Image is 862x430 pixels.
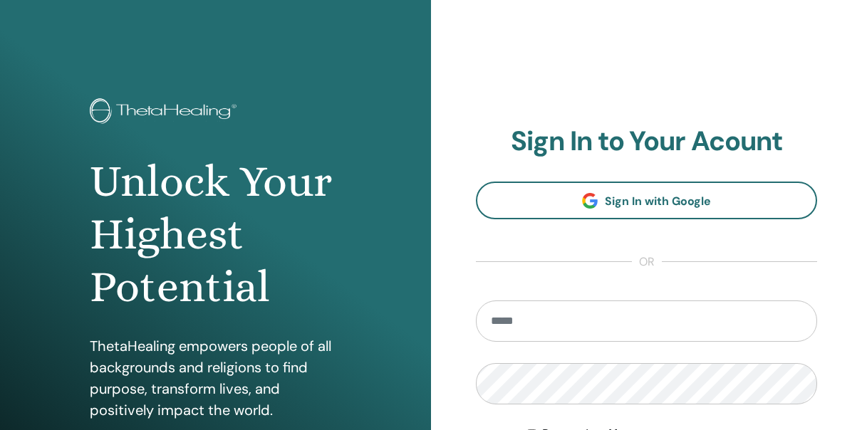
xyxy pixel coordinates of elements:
[632,253,662,271] span: or
[476,125,817,158] h2: Sign In to Your Acount
[605,194,711,209] span: Sign In with Google
[90,335,341,421] p: ThetaHealing empowers people of all backgrounds and religions to find purpose, transform lives, a...
[90,155,341,314] h1: Unlock Your Highest Potential
[476,182,817,219] a: Sign In with Google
